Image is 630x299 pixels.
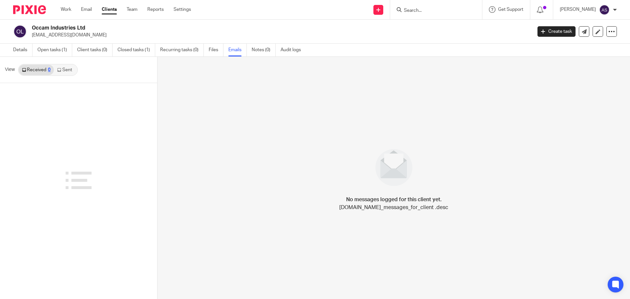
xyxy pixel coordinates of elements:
[209,44,223,56] a: Files
[281,44,306,56] a: Audit logs
[13,5,46,14] img: Pixie
[160,44,204,56] a: Recurring tasks (0)
[339,203,448,211] p: [DOMAIN_NAME]_messages_for_client .desc
[54,65,77,75] a: Sent
[174,6,191,13] a: Settings
[61,6,71,13] a: Work
[127,6,137,13] a: Team
[560,6,596,13] p: [PERSON_NAME]
[403,8,462,14] input: Search
[81,6,92,13] a: Email
[13,25,27,38] img: svg%3E
[102,6,117,13] a: Clients
[32,25,429,32] h2: Occam Industries Ltd
[498,7,523,12] span: Get Support
[228,44,247,56] a: Emails
[37,44,72,56] a: Open tasks (1)
[346,196,442,203] h4: No messages logged for this client yet.
[48,68,51,72] div: 0
[117,44,155,56] a: Closed tasks (1)
[13,44,32,56] a: Details
[5,66,15,73] span: View
[371,145,417,190] img: image
[77,44,113,56] a: Client tasks (0)
[32,32,528,38] p: [EMAIL_ADDRESS][DOMAIN_NAME]
[19,65,54,75] a: Received0
[599,5,610,15] img: svg%3E
[252,44,276,56] a: Notes (0)
[147,6,164,13] a: Reports
[537,26,576,37] a: Create task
